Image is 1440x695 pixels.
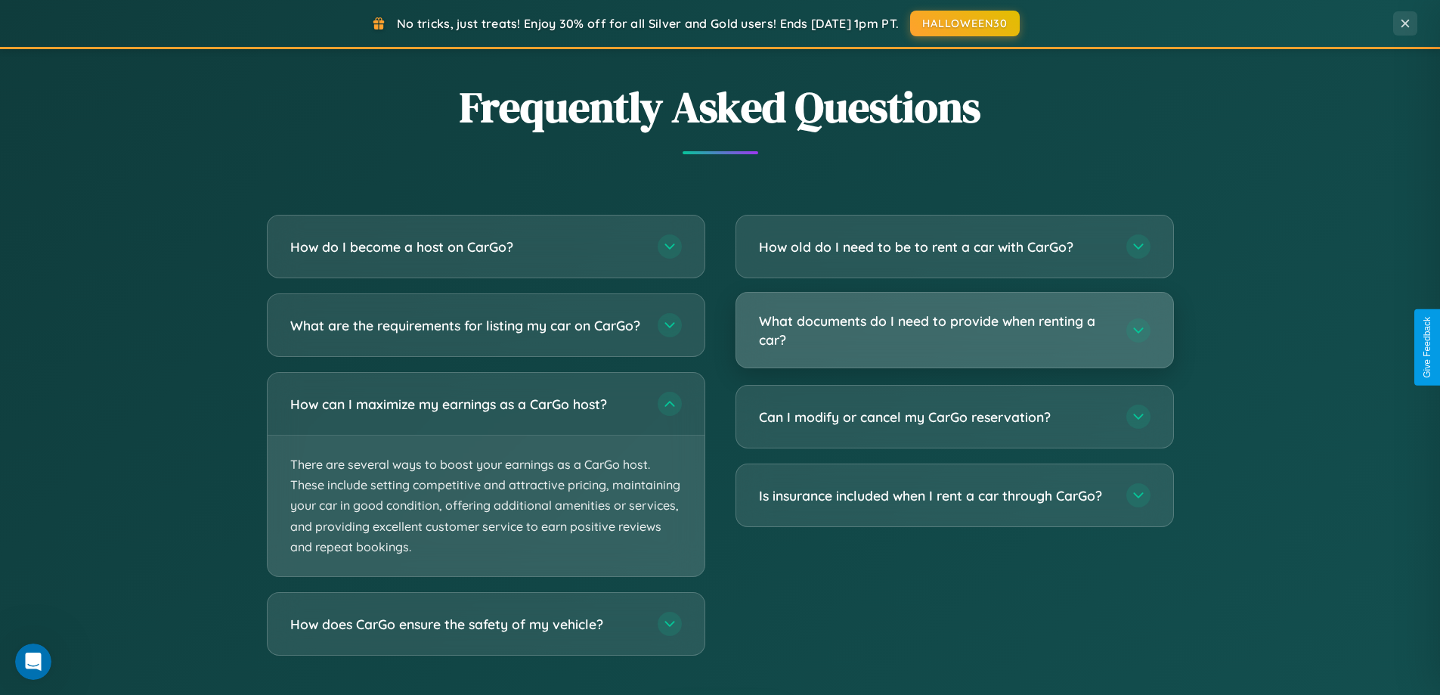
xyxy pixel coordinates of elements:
h3: How do I become a host on CarGo? [290,237,643,256]
div: Give Feedback [1422,317,1432,378]
h2: Frequently Asked Questions [267,78,1174,136]
h3: How can I maximize my earnings as a CarGo host? [290,395,643,414]
h3: Is insurance included when I rent a car through CarGo? [759,486,1111,505]
iframe: Intercom live chat [15,644,51,680]
h3: What documents do I need to provide when renting a car? [759,312,1111,349]
h3: What are the requirements for listing my car on CarGo? [290,316,643,335]
p: There are several ways to boost your earnings as a CarGo host. These include setting competitive ... [268,436,705,576]
span: No tricks, just treats! Enjoy 30% off for all Silver and Gold users! Ends [DATE] 1pm PT. [397,16,899,31]
h3: How does CarGo ensure the safety of my vehicle? [290,615,643,634]
h3: Can I modify or cancel my CarGo reservation? [759,408,1111,427]
h3: How old do I need to be to rent a car with CarGo? [759,237,1111,256]
button: HALLOWEEN30 [910,11,1020,36]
